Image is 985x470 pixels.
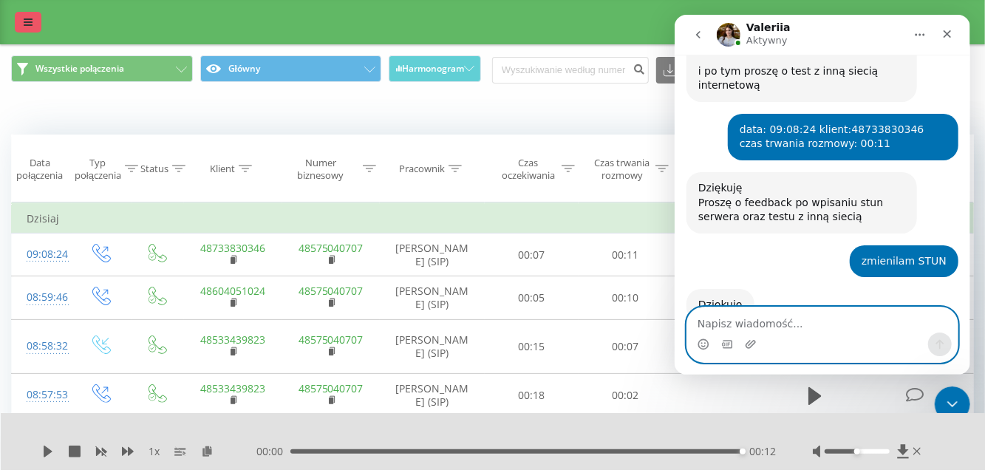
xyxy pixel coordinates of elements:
[299,284,364,298] a: 48575040707
[200,381,265,395] a: 48533439823
[299,333,364,347] a: 48575040707
[200,241,265,255] a: 48733830346
[380,276,485,319] td: [PERSON_NAME] (SIP)
[149,444,160,459] span: 1 x
[200,333,265,347] a: 48533439823
[380,234,485,276] td: [PERSON_NAME] (SIP)
[27,240,57,269] div: 09:08:24
[399,163,445,175] div: Pracownik
[749,444,776,459] span: 00:12
[200,55,382,82] button: Główny
[592,157,652,182] div: Czas trwania rozmowy
[210,163,235,175] div: Klient
[75,157,121,182] div: Typ połączenia
[380,374,485,417] td: [PERSON_NAME] (SIP)
[299,241,364,255] a: 48575040707
[492,57,649,84] input: Wyszukiwanie według numeru
[282,157,359,182] div: Numer biznesowy
[935,386,970,422] iframe: Intercom live chat
[380,319,485,374] td: [PERSON_NAME] (SIP)
[854,449,860,454] div: Accessibility label
[579,374,672,417] td: 00:02
[12,157,68,182] div: Data połączenia
[35,63,124,75] span: Wszystkie połączenia
[485,234,579,276] td: 00:07
[27,283,57,312] div: 08:59:46
[200,284,265,298] a: 48604051024
[389,55,481,82] button: Harmonogram
[656,57,736,84] button: Eksport
[579,234,672,276] td: 00:11
[140,163,168,175] div: Status
[11,55,193,82] button: Wszystkie połączenia
[485,319,579,374] td: 00:15
[485,276,579,319] td: 00:05
[12,204,974,234] td: Dzisiaj
[485,374,579,417] td: 00:18
[740,449,746,454] div: Accessibility label
[675,15,970,375] iframe: Intercom live chat
[579,319,672,374] td: 00:07
[579,276,672,319] td: 00:10
[498,157,558,182] div: Czas oczekiwania
[27,381,57,409] div: 08:57:53
[27,332,57,361] div: 08:58:32
[256,444,290,459] span: 00:00
[402,64,464,74] span: Harmonogram
[299,381,364,395] a: 48575040707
